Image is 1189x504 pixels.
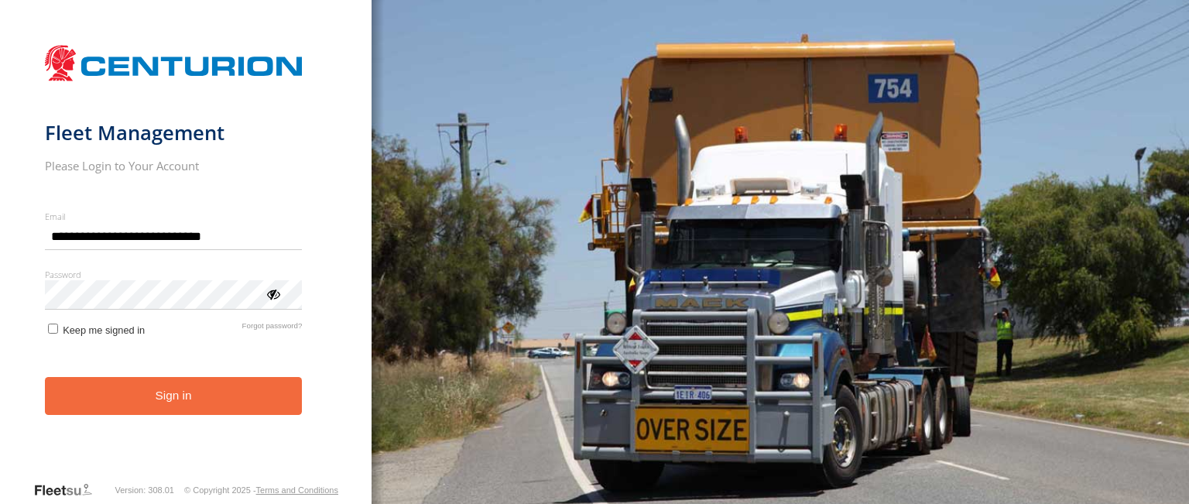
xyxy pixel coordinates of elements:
h1: Fleet Management [45,120,303,146]
a: Terms and Conditions [256,485,338,495]
span: Keep me signed in [63,324,145,336]
h2: Please Login to Your Account [45,158,303,173]
input: Keep me signed in [48,324,58,334]
img: Centurion Transport [45,43,303,83]
div: © Copyright 2025 - [184,485,338,495]
div: ViewPassword [265,286,280,301]
label: Password [45,269,303,280]
label: Email [45,211,303,222]
form: main [45,37,327,481]
a: Forgot password? [242,321,303,336]
a: Visit our Website [33,482,105,498]
button: Sign in [45,377,303,415]
div: Version: 308.01 [115,485,174,495]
